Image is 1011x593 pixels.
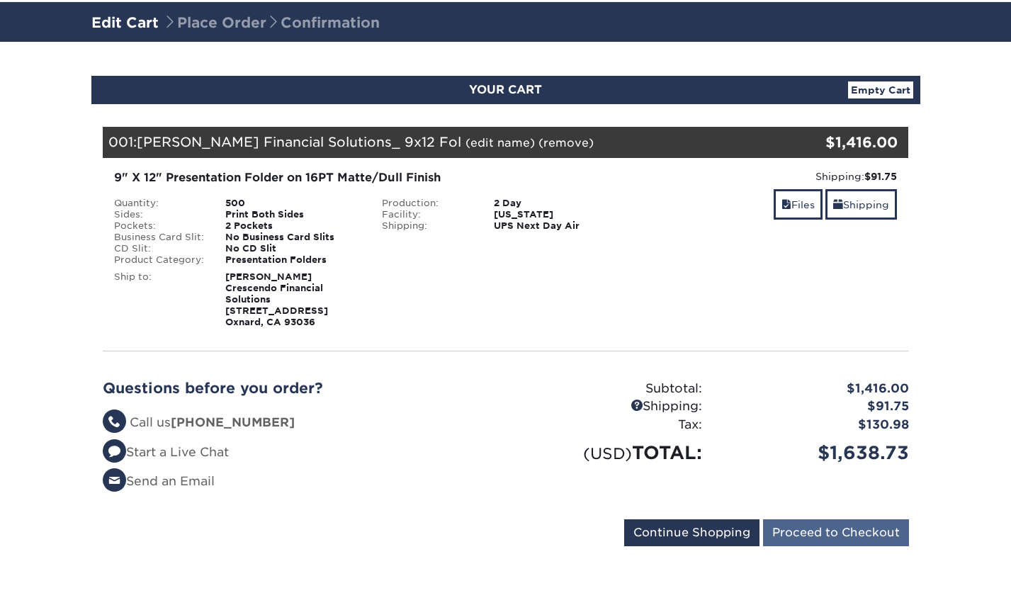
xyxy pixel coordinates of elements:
a: (remove) [538,136,594,149]
div: Product Category: [103,254,215,266]
div: [US_STATE] [483,209,640,220]
div: Presentation Folders [215,254,371,266]
a: Empty Cart [848,81,913,98]
div: Quantity: [103,198,215,209]
span: files [781,199,791,210]
div: $130.98 [713,416,920,434]
div: Ship to: [103,271,215,328]
input: Proceed to Checkout [763,519,909,546]
div: $1,416.00 [774,132,898,153]
div: Tax: [506,416,713,434]
div: 9" X 12" Presentation Folder on 16PT Matte/Dull Finish [114,169,629,186]
small: (USD) [583,444,632,463]
div: Shipping: [650,169,898,183]
span: Place Order Confirmation [163,14,380,31]
div: Pockets: [103,220,215,232]
a: Start a Live Chat [103,445,229,459]
div: Shipping: [371,220,483,232]
div: Shipping: [506,397,713,416]
li: Call us [103,414,495,432]
div: Sides: [103,209,215,220]
div: No Business Card Slits [215,232,371,243]
div: Subtotal: [506,380,713,398]
div: Facility: [371,209,483,220]
a: Shipping [825,189,897,220]
input: Continue Shopping [624,519,759,546]
div: $91.75 [713,397,920,416]
strong: $91.75 [864,171,897,182]
a: Files [774,189,823,220]
span: [PERSON_NAME] Financial Solutions_ 9x12 Fol [137,134,461,149]
div: CD Slit: [103,243,215,254]
a: Send an Email [103,474,215,488]
div: Business Card Slit: [103,232,215,243]
a: (edit name) [465,136,535,149]
div: 2 Day [483,198,640,209]
div: TOTAL: [506,439,713,466]
strong: [PHONE_NUMBER] [171,415,295,429]
div: 2 Pockets [215,220,371,232]
div: $1,638.73 [713,439,920,466]
strong: [PERSON_NAME] Crescendo Financial Solutions [STREET_ADDRESS] Oxnard, CA 93036 [225,271,328,327]
div: 001: [103,127,774,158]
h2: Questions before you order? [103,380,495,397]
div: UPS Next Day Air [483,220,640,232]
div: $1,416.00 [713,380,920,398]
div: Production: [371,198,483,209]
a: Edit Cart [91,14,159,31]
span: YOUR CART [469,83,542,96]
div: 500 [215,198,371,209]
span: shipping [833,199,843,210]
div: No CD Slit [215,243,371,254]
div: Print Both Sides [215,209,371,220]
